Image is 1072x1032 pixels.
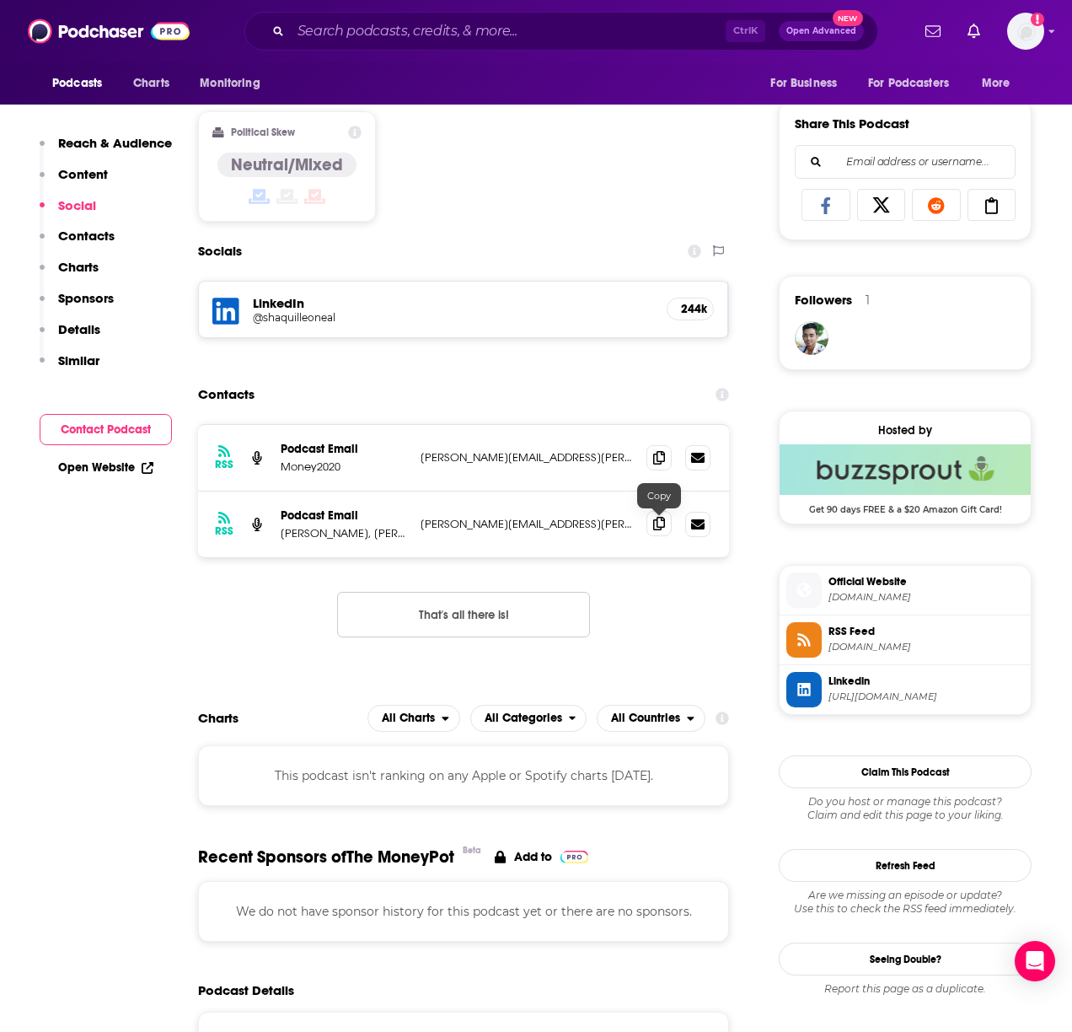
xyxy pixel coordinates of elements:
button: Nothing here. [337,592,590,637]
p: Content [58,166,108,182]
input: Email address or username... [809,146,1001,178]
span: Linkedin [828,674,1024,689]
a: RSS Feed[DOMAIN_NAME] [786,622,1024,658]
h2: Political Skew [231,126,295,138]
button: open menu [40,67,124,99]
p: Sponsors [58,290,114,306]
span: Recent Sponsors of The MoneyPot [198,847,454,868]
span: Official Website [828,574,1024,589]
button: open menu [470,705,587,732]
button: open menu [597,705,705,732]
a: Share on X/Twitter [857,189,906,221]
span: All Charts [382,712,435,724]
h3: RSS [215,458,233,471]
div: This podcast isn't ranking on any Apple or Spotify charts [DATE]. [198,745,729,806]
p: Similar [58,352,99,368]
a: @shaquilleoneal [253,311,653,324]
a: Linkedin[URL][DOMAIN_NAME] [786,672,1024,707]
span: Ctrl K [726,20,765,42]
div: Are we missing an episode or update? Use this to check the RSS feed immediately. [779,889,1032,916]
p: Add to [514,849,552,864]
p: Charts [58,259,99,275]
a: Charts [122,67,180,99]
a: Copy Link [967,189,1016,221]
button: Claim This Podcast [779,755,1032,788]
a: Show notifications dropdown [961,17,987,46]
span: All Categories [485,712,562,724]
div: 1 [866,293,870,308]
p: Podcast Email [281,508,407,523]
h5: @shaquilleoneal [253,311,523,324]
div: Search followers [795,145,1016,179]
span: Podcasts [52,72,102,95]
button: Charts [40,259,99,290]
div: Beta [463,845,481,856]
a: Add to [495,847,588,868]
div: Search podcasts, credits, & more... [244,12,878,51]
button: Show profile menu [1007,13,1044,50]
h2: Platforms [367,705,460,732]
p: [PERSON_NAME], [PERSON_NAME], [PERSON_NAME] [281,526,407,540]
input: Search podcasts, credits, & more... [291,18,726,45]
h2: Contacts [198,379,255,411]
h2: Podcast Details [198,982,294,998]
button: Sponsors [40,290,114,321]
a: Official Website[DOMAIN_NAME] [786,572,1024,608]
div: Claim and edit this page to your liking. [779,795,1032,822]
button: Open AdvancedNew [779,21,864,41]
h3: Share This Podcast [795,116,909,132]
h5: 244k [681,302,699,316]
button: Social [40,197,96,228]
h5: LinkedIn [253,295,653,311]
p: Social [58,197,96,213]
div: Hosted by [780,423,1031,438]
p: Money2020 [281,460,407,474]
img: Podchaser - Follow, Share and Rate Podcasts [28,15,190,47]
span: Do you host or manage this podcast? [779,795,1032,809]
img: User Profile [1007,13,1044,50]
h2: Countries [597,705,705,732]
span: Logged in as mresewehr [1007,13,1044,50]
button: Contacts [40,228,115,259]
button: open menu [188,67,281,99]
button: open menu [857,67,973,99]
button: Content [40,166,108,197]
button: open menu [758,67,858,99]
span: For Podcasters [868,72,949,95]
div: Copy [637,483,681,508]
a: Seeing Double? [779,943,1032,976]
h2: Charts [198,710,239,726]
div: Open Intercom Messenger [1015,941,1055,981]
div: Report this page as a duplicate. [779,982,1032,996]
img: Pro Logo [560,851,588,863]
button: Reach & Audience [40,135,172,166]
span: More [982,72,1010,95]
a: Show notifications dropdown [919,17,947,46]
p: Contacts [58,228,115,244]
button: Refresh Feed [779,849,1032,882]
a: Open Website [58,460,153,475]
h4: Neutral/Mixed [231,154,343,175]
button: Similar [40,352,99,384]
a: Buzzsprout Deal: Get 90 days FREE & a $20 Amazon Gift Card! [780,444,1031,513]
p: Details [58,321,100,337]
button: open menu [367,705,460,732]
span: us.money2020.com [828,591,1024,604]
img: Buzzsprout Deal: Get 90 days FREE & a $20 Amazon Gift Card! [780,444,1031,495]
h2: Categories [470,705,587,732]
span: New [833,10,863,26]
span: For Business [770,72,837,95]
a: Share on Reddit [912,189,961,221]
span: Open Advanced [786,27,856,35]
svg: Add a profile image [1031,13,1044,26]
h3: RSS [215,524,233,538]
button: Contact Podcast [40,414,172,445]
button: Details [40,321,100,352]
span: Followers [795,292,852,308]
p: [PERSON_NAME][EMAIL_ADDRESS][PERSON_NAME][DOMAIN_NAME] [421,450,633,465]
img: moharom4394 [795,321,828,355]
span: feeds.buzzsprout.com [828,641,1024,653]
p: [PERSON_NAME][EMAIL_ADDRESS][PERSON_NAME][DOMAIN_NAME] [421,517,633,531]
